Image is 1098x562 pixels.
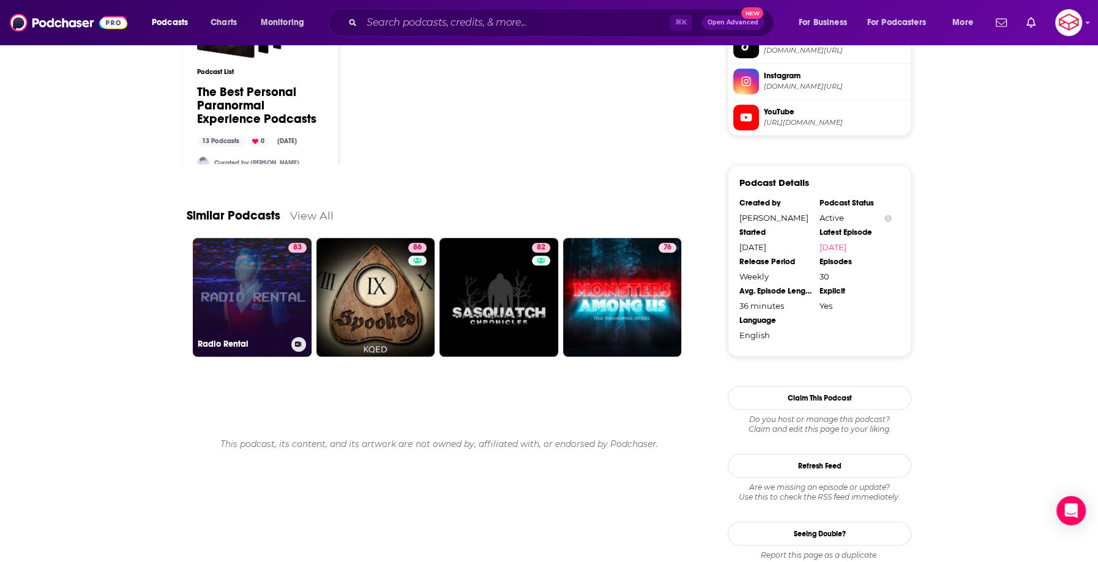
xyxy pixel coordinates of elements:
div: Weekly [739,272,812,281]
div: Claim and edit this page to your liking. [728,415,911,434]
a: YouTube[URL][DOMAIN_NAME] [733,105,906,130]
h3: Radio Rental [198,339,286,349]
a: 83Radio Rental [193,238,312,357]
span: Logged in as callista [1055,9,1082,36]
div: Explicit [820,286,892,296]
a: 86 [408,243,427,253]
img: User Profile [1055,9,1082,36]
span: Do you host or manage this podcast? [728,415,911,424]
h3: Podcast Details [739,177,809,188]
button: open menu [859,13,944,32]
button: Refresh Feed [728,454,911,478]
span: 86 [413,242,422,254]
span: Open Advanced [708,20,758,26]
span: 83 [293,242,302,254]
div: Are we missing an episode or update? Use this to check the RSS feed immediately. [728,483,911,502]
div: [PERSON_NAME] [739,213,812,223]
div: Avg. Episode Length [739,286,812,296]
div: Active [820,213,892,223]
div: Created by [739,198,812,208]
span: For Business [799,14,847,31]
a: 76 [659,243,676,253]
div: 30 [820,272,892,281]
a: 76 [563,238,682,357]
span: 82 [537,242,545,254]
button: Open AdvancedNew [702,15,764,30]
a: Charts [203,13,244,32]
div: Started [739,227,812,237]
span: ⌘ K [670,15,692,31]
button: Claim This Podcast [728,386,911,410]
div: Latest Episode [820,227,892,237]
input: Search podcasts, credits, & more... [362,13,670,32]
a: TikTok[DOMAIN_NAME][URL] [733,32,906,58]
button: open menu [252,13,320,32]
div: 0 [247,136,269,147]
span: YouTube [764,106,906,117]
div: Release Period [739,257,812,267]
div: 36 minutes [739,301,812,311]
div: Language [739,316,812,325]
button: open menu [790,13,862,32]
img: elsierowan [197,157,209,169]
a: 83 [288,243,307,253]
a: Curated by [PERSON_NAME] [214,159,299,167]
span: Podcasts [152,14,188,31]
div: Podcast Status [820,198,892,208]
span: 76 [663,242,671,254]
span: https://www.youtube.com/@TellMeYourGhostStoryPodcast [764,118,906,127]
a: 82 [532,243,550,253]
button: Show profile menu [1055,9,1082,36]
a: 86 [316,238,435,357]
div: Search podcasts, credits, & more... [340,9,786,37]
div: 13 Podcasts [197,136,244,147]
span: Monitoring [261,14,304,31]
h3: Podcast List [197,68,323,76]
div: [DATE] [739,242,812,252]
div: This podcast, its content, and its artwork are not owned by, affiliated with, or endorsed by Podc... [187,429,692,459]
div: [DATE] [272,136,302,147]
a: 82 [439,238,558,357]
button: open menu [143,13,204,32]
div: Episodes [820,257,892,267]
span: Instagram [764,70,906,81]
div: English [739,330,812,340]
span: For Podcasters [867,14,926,31]
div: Open Intercom Messenger [1056,496,1086,525]
a: View All [290,209,334,222]
span: instagram.com/tellmeyourghoststorypodcast [764,82,906,91]
div: Report this page as a duplicate. [728,550,911,560]
img: Podchaser - Follow, Share and Rate Podcasts [10,11,127,34]
a: Similar Podcasts [187,208,280,223]
span: New [741,7,763,19]
span: Charts [211,14,237,31]
a: [DATE] [820,242,892,252]
a: Seeing Double? [728,522,911,545]
a: Show notifications dropdown [1021,12,1040,33]
span: More [952,14,973,31]
a: The Best Personal Paranormal Experience Podcasts [197,86,323,126]
button: open menu [944,13,988,32]
div: Yes [820,301,892,311]
a: Instagram[DOMAIN_NAME][URL] [733,68,906,94]
span: tiktok.com/@tellmeyourghoststorypod [764,46,906,55]
button: Show Info [884,213,892,223]
a: Show notifications dropdown [991,12,1012,33]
